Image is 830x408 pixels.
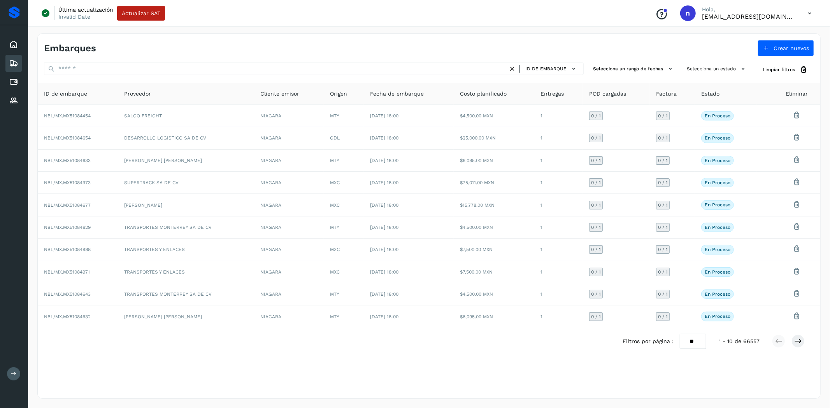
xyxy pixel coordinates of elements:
[254,239,324,261] td: NIAGARA
[705,247,730,252] p: En proceso
[702,6,795,13] p: Hola,
[44,202,91,208] span: NBL/MX.MX51084677
[454,261,534,283] td: $7,500.00 MXN
[254,216,324,239] td: NIAGARA
[370,247,398,252] span: [DATE] 18:00
[5,36,22,53] div: Inicio
[658,292,668,296] span: 0 / 1
[454,172,534,194] td: $75,011.00 MXN
[44,225,91,230] span: NBL/MX.MX51084629
[705,158,730,163] p: En proceso
[370,158,398,163] span: [DATE] 18:00
[324,172,364,194] td: MXC
[454,305,534,327] td: $6,095.00 MXN
[324,105,364,127] td: MTY
[454,216,534,239] td: $4,500.00 MXN
[44,113,91,119] span: NBL/MX.MX51084454
[260,90,299,98] span: Cliente emisor
[705,269,730,275] p: En proceso
[117,6,165,21] button: Actualizar SAT
[44,158,91,163] span: NBL/MX.MX51084633
[118,239,254,261] td: TRANSPORTES Y ENLACES
[370,90,424,98] span: Fecha de embarque
[534,127,583,149] td: 1
[534,261,583,283] td: 1
[118,172,254,194] td: SUPERTRACK SA DE CV
[370,135,398,141] span: [DATE] 18:00
[591,180,601,185] span: 0 / 1
[525,65,567,72] span: ID de embarque
[534,283,583,305] td: 1
[658,203,668,207] span: 0 / 1
[591,247,601,252] span: 0 / 1
[254,150,324,172] td: NIAGARA
[254,105,324,127] td: NIAGARA
[44,269,90,275] span: NBL/MX.MX51084971
[118,127,254,149] td: DESARROLLO LOGISTICO SA DE CV
[118,283,254,305] td: TRANSPORTES MONTERREY SA DE CV
[590,63,677,75] button: Selecciona un rango de fechas
[591,158,601,163] span: 0 / 1
[454,127,534,149] td: $25,000.00 MXN
[658,247,668,252] span: 0 / 1
[658,113,668,118] span: 0 / 1
[454,150,534,172] td: $6,095.00 MXN
[589,90,626,98] span: POD cargadas
[44,291,91,297] span: NBL/MX.MX51084643
[370,291,398,297] span: [DATE] 18:00
[523,63,580,75] button: ID de embarque
[591,113,601,118] span: 0 / 1
[5,55,22,72] div: Embarques
[254,305,324,327] td: NIAGARA
[656,90,677,98] span: Factura
[534,305,583,327] td: 1
[254,283,324,305] td: NIAGARA
[324,150,364,172] td: MTY
[454,194,534,216] td: $15,778.00 MXN
[5,92,22,109] div: Proveedores
[324,305,364,327] td: MTY
[591,203,601,207] span: 0 / 1
[370,180,398,185] span: [DATE] 18:00
[370,113,398,119] span: [DATE] 18:00
[705,225,730,230] p: En proceso
[658,314,668,319] span: 0 / 1
[44,90,87,98] span: ID de embarque
[701,90,719,98] span: Estado
[324,216,364,239] td: MTY
[705,291,730,297] p: En proceso
[658,136,668,140] span: 0 / 1
[44,43,96,54] h4: Embarques
[454,239,534,261] td: $7,500.00 MXN
[44,180,91,185] span: NBL/MX.MX51084973
[118,305,254,327] td: [PERSON_NAME] [PERSON_NAME]
[118,261,254,283] td: TRANSPORTES Y ENLACES
[534,150,583,172] td: 1
[324,194,364,216] td: MXC
[591,270,601,274] span: 0 / 1
[774,45,809,51] span: Crear nuevos
[763,66,795,73] span: Limpiar filtros
[122,10,160,16] span: Actualizar SAT
[330,90,347,98] span: Origen
[758,40,814,56] button: Crear nuevos
[370,202,398,208] span: [DATE] 18:00
[370,225,398,230] span: [DATE] 18:00
[684,63,750,75] button: Selecciona un estado
[324,283,364,305] td: MTY
[125,90,151,98] span: Proveedor
[454,283,534,305] td: $4,500.00 MXN
[591,292,601,296] span: 0 / 1
[719,337,760,345] span: 1 - 10 de 66557
[534,239,583,261] td: 1
[591,314,601,319] span: 0 / 1
[58,6,113,13] p: Última actualización
[705,314,730,319] p: En proceso
[658,270,668,274] span: 0 / 1
[591,225,601,230] span: 0 / 1
[254,194,324,216] td: NIAGARA
[623,337,674,345] span: Filtros por página :
[254,261,324,283] td: NIAGARA
[534,216,583,239] td: 1
[591,136,601,140] span: 0 / 1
